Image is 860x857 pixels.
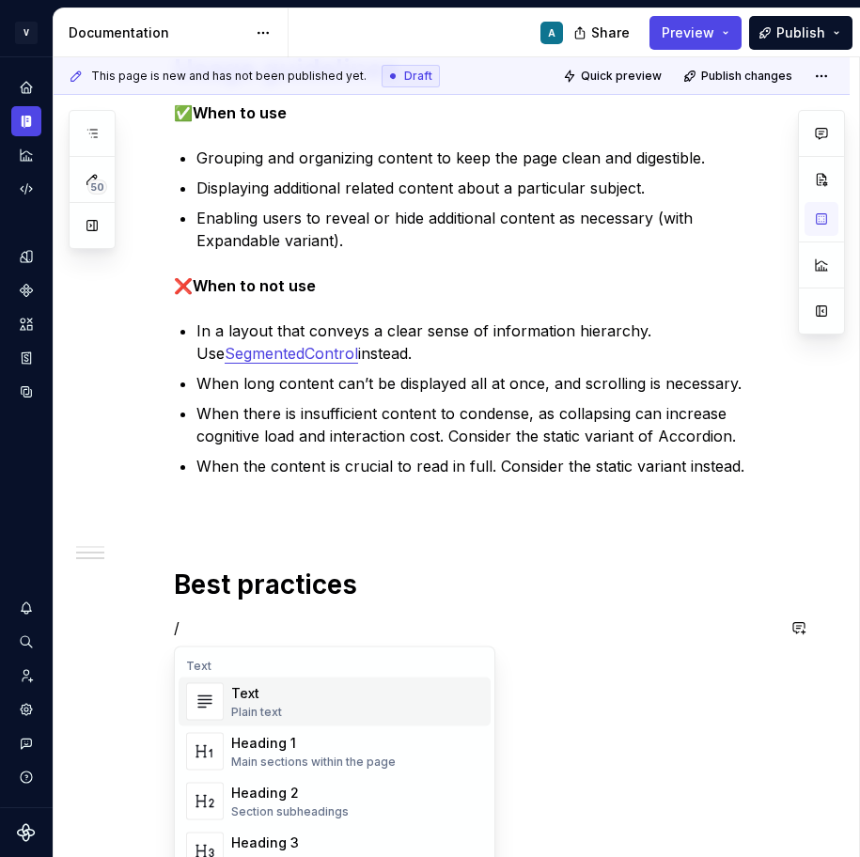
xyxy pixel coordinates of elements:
[196,319,774,365] p: In a layout that conveys a clear sense of information hierarchy. Use instead.
[11,728,41,758] button: Contact support
[564,16,642,50] button: Share
[749,16,852,50] button: Publish
[196,372,774,395] p: When long content can’t be displayed all at once, and scrolling is necessary.
[196,147,774,169] p: Grouping and organizing content to keep the page clean and digestible.
[196,402,774,447] p: When there is insufficient content to condense, as collapsing can increase cognitive load and int...
[591,23,630,42] span: Share
[649,16,742,50] button: Preview
[557,63,670,89] button: Quick preview
[678,63,801,89] button: Publish changes
[15,22,38,44] div: V
[193,103,287,122] strong: When to use
[701,69,792,84] span: Publish changes
[11,694,41,725] a: Settings
[87,179,107,195] span: 50
[225,344,358,363] a: SegmentedControl
[11,309,41,339] a: Assets
[11,593,41,623] button: Notifications
[4,12,49,53] button: V
[11,661,41,691] a: Invite team
[404,69,432,84] span: Draft
[11,275,41,305] a: Components
[69,23,246,42] div: Documentation
[91,69,367,84] span: This page is new and has not been published yet.
[17,823,36,842] svg: Supernova Logo
[196,455,774,477] p: When the content is crucial to read in full. Consider the static variant instead.
[11,72,41,102] a: Home
[196,207,774,252] p: Enabling users to reveal or hide additional content as necessary (with Expandable variant).
[11,242,41,272] a: Design tokens
[11,377,41,407] a: Data sources
[193,276,316,295] strong: When to not use
[662,23,714,42] span: Preview
[11,106,41,136] a: Documentation
[581,69,662,84] span: Quick preview
[174,274,774,297] p: ❌
[11,174,41,204] a: Code automation
[11,627,41,657] button: Search ⌘K
[11,140,41,170] a: Analytics
[174,618,180,637] span: /
[548,25,555,40] div: A
[776,23,825,42] span: Publish
[174,101,774,124] p: ✅
[11,343,41,373] a: Storybook stories
[196,177,774,199] p: Displaying additional related content about a particular subject.
[174,568,774,601] h1: Best practices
